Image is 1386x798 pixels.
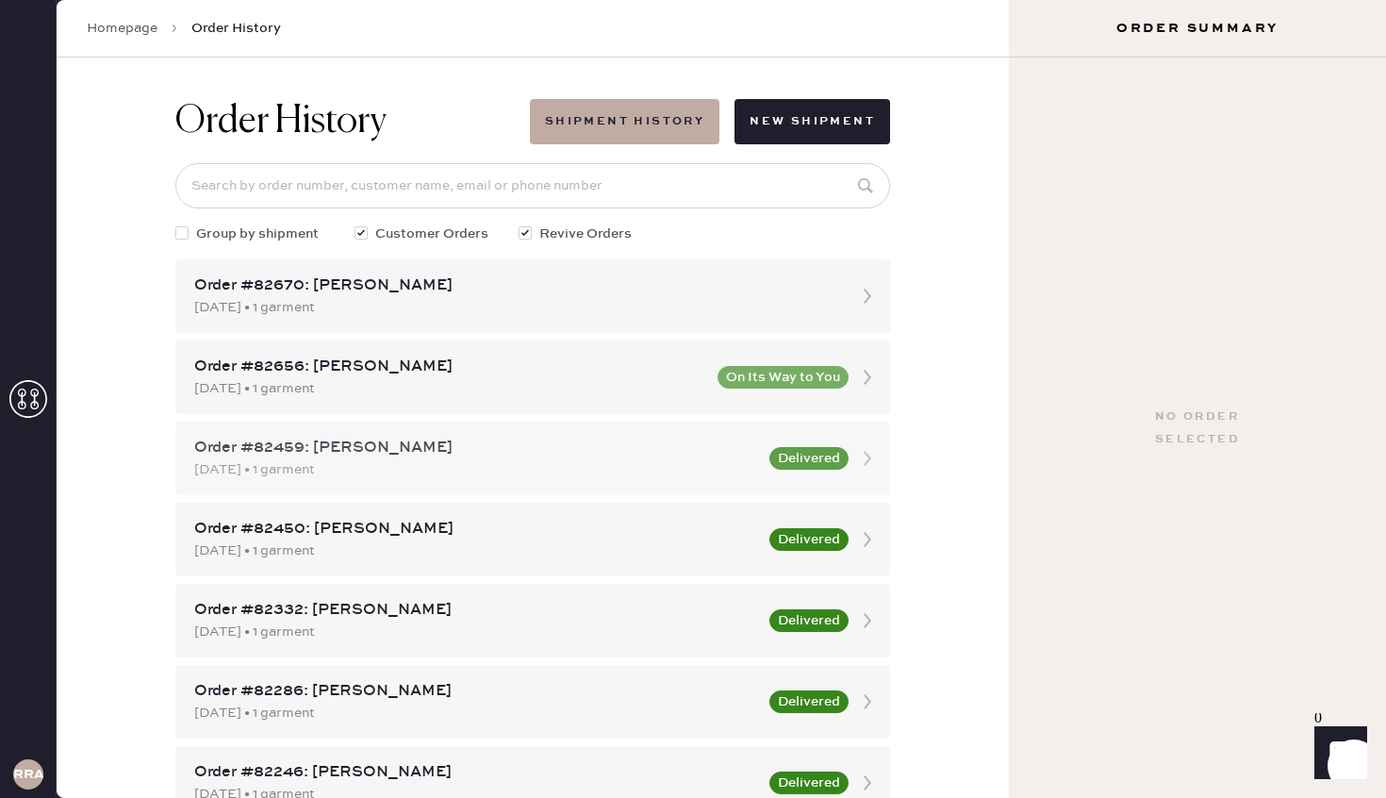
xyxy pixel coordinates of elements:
div: [DATE] • 1 garment [194,540,758,561]
a: Homepage [87,19,157,38]
div: Order #82656: [PERSON_NAME] [194,356,706,378]
div: Order #82670: [PERSON_NAME] [194,274,837,297]
div: [DATE] • 1 garment [194,297,837,318]
input: Search by order number, customer name, email or phone number [175,163,890,208]
div: Order #82459: [PERSON_NAME] [194,437,758,459]
h1: Order History [175,99,387,144]
div: Order #82286: [PERSON_NAME] [194,680,758,703]
span: Group by shipment [196,224,319,244]
button: Delivered [769,528,849,551]
button: On Its Way to You [718,366,849,389]
div: [DATE] • 1 garment [194,622,758,642]
h3: Order Summary [1009,19,1386,38]
button: Delivered [769,772,849,794]
div: Order #82332: [PERSON_NAME] [194,599,758,622]
div: Order #82246: [PERSON_NAME] [194,761,758,784]
div: [DATE] • 1 garment [194,459,758,480]
h3: RRA [13,768,43,781]
button: Shipment History [530,99,719,144]
button: Delivered [769,690,849,713]
span: Revive Orders [539,224,632,244]
span: Order History [191,19,281,38]
iframe: Front Chat [1296,713,1378,794]
div: [DATE] • 1 garment [194,703,758,723]
span: Customer Orders [375,224,488,244]
div: Order #82450: [PERSON_NAME] [194,518,758,540]
button: Delivered [769,609,849,632]
button: New Shipment [734,99,890,144]
div: [DATE] • 1 garment [194,378,706,399]
button: Delivered [769,447,849,470]
div: No order selected [1155,406,1240,451]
